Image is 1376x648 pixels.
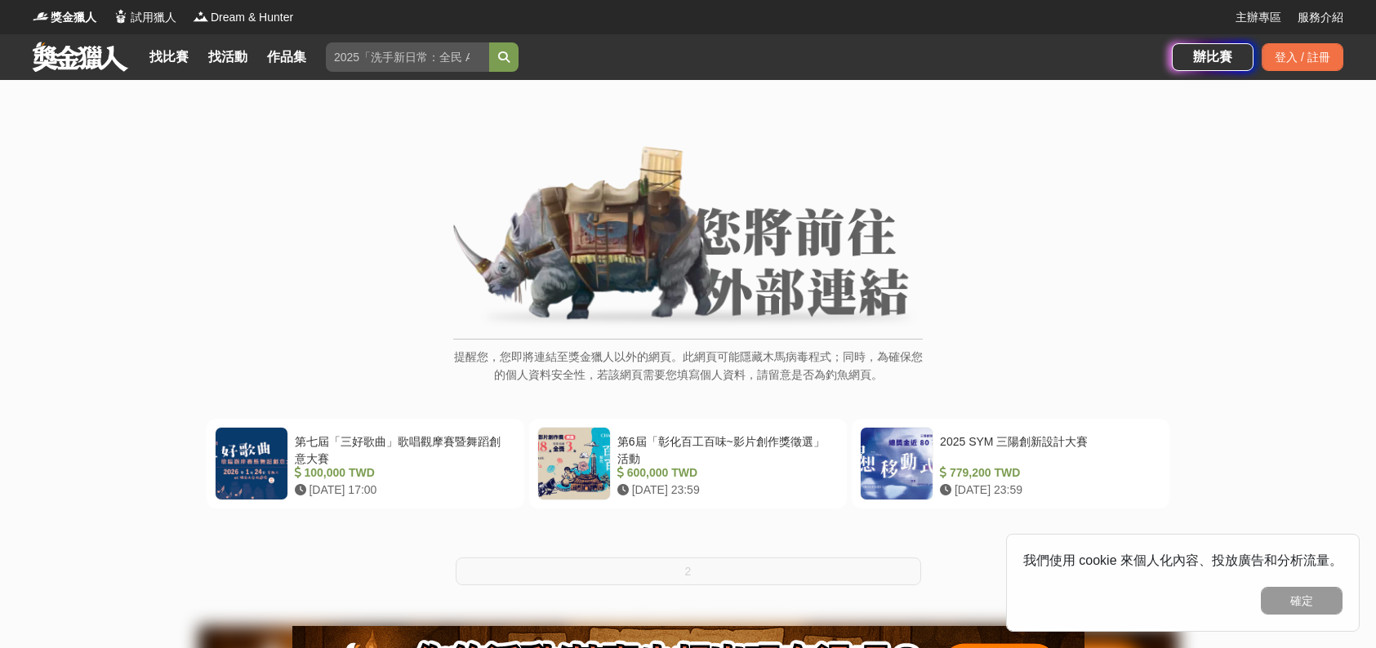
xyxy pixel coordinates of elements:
span: Dream & Hunter [211,9,293,26]
a: 主辦專區 [1236,9,1281,26]
a: 找比賽 [143,46,195,69]
span: 獎金獵人 [51,9,96,26]
img: Logo [33,8,49,24]
a: Logo試用獵人 [113,9,176,26]
div: 第七屆「三好歌曲」歌唱觀摩賽暨舞蹈創意大賽 [295,433,510,464]
a: Logo獎金獵人 [33,9,96,26]
div: 600,000 TWD [617,464,832,482]
div: [DATE] 23:59 [617,482,832,499]
a: 2025 SYM 三陽創新設計大賽 779,200 TWD [DATE] 23:59 [852,419,1169,508]
div: [DATE] 23:59 [940,482,1155,499]
button: 2 [456,557,921,585]
button: 確定 [1261,587,1343,615]
img: Logo [193,8,209,24]
img: Logo [113,8,129,24]
span: 我們使用 cookie 來個人化內容、投放廣告和分析流量。 [1023,553,1343,567]
p: 提醒您，您即將連結至獎金獵人以外的網頁。此網頁可能隱藏木馬病毒程式；同時，為確保您的個人資料安全性，若該網頁需要您填寫個人資料，請留意是否為釣魚網頁。 [453,348,923,401]
img: External Link Banner [453,146,923,331]
div: 2025 SYM 三陽創新設計大賽 [940,433,1155,464]
div: [DATE] 17:00 [295,482,510,499]
a: 作品集 [261,46,313,69]
span: 試用獵人 [131,9,176,26]
a: 第七屆「三好歌曲」歌唱觀摩賽暨舞蹈創意大賽 100,000 TWD [DATE] 17:00 [207,419,524,508]
div: 登入 / 註冊 [1262,43,1343,71]
input: 2025「洗手新日常：全民 ALL IN」洗手歌全台徵選 [326,42,489,72]
div: 100,000 TWD [295,464,510,482]
a: 找活動 [202,46,254,69]
div: 第6屆「彰化百工百味~影片創作獎徵選」活動 [617,433,832,464]
a: 第6屆「彰化百工百味~影片創作獎徵選」活動 600,000 TWD [DATE] 23:59 [529,419,847,508]
a: 服務介紹 [1298,9,1343,26]
div: 779,200 TWD [940,464,1155,482]
a: 辦比賽 [1172,43,1254,71]
a: LogoDream & Hunter [193,9,293,26]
